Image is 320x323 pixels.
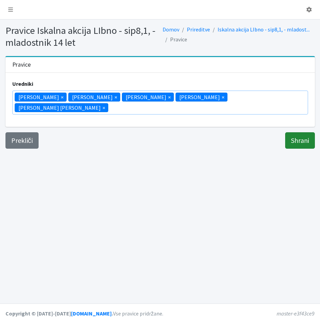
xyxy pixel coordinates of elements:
[176,93,227,102] li: Igor Skočir
[218,26,310,33] a: Iskalna akcija LIbno - sip8,1, - mladost...
[71,310,112,317] a: [DOMAIN_NAME]
[163,35,187,44] li: Pravice
[5,310,113,317] strong: Copyright © [DATE]-[DATE] .
[187,26,210,33] a: Prireditve
[15,93,67,102] li: Zvonko Majcen
[102,104,105,112] span: ×
[277,310,315,317] em: master-e3f43ce9
[5,25,158,48] h1: Pravice Iskalna akcija LIbno - sip8,1, - mladostnik 14 let
[12,61,31,68] h3: Pravice
[122,93,174,102] li: Jaka Zamernik
[12,80,33,88] label: uredniki
[222,93,224,101] span: ×
[68,93,120,102] li: Vera Mikolič
[285,132,315,149] input: Shrani
[168,93,171,101] span: ×
[114,93,117,101] span: ×
[5,132,39,149] a: Prekliči
[15,103,108,112] li: Natalija Gutman Miškovič
[61,93,64,101] span: ×
[163,26,179,33] a: Domov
